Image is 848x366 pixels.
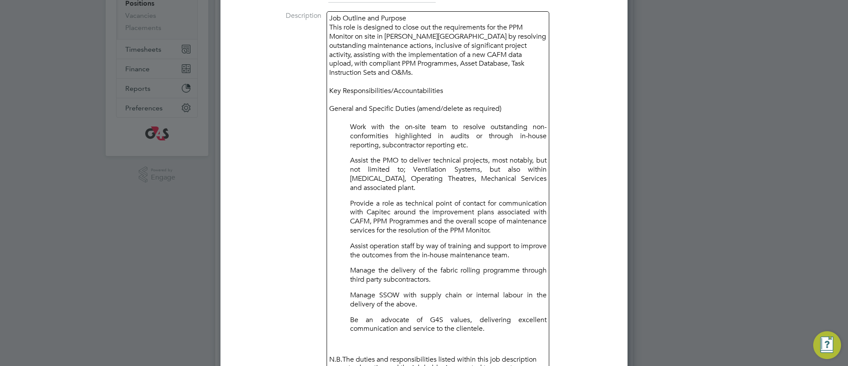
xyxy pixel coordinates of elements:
p: Provide a role as technical point of contact for communication with Capitec around the improvemen... [350,199,547,235]
button: Engage Resource Center [813,331,841,359]
p: Assist the PMO to deliver technical projects, most notably, but not limited to; Ventilation Syste... [350,156,547,192]
label: Description [234,11,321,20]
p: Work with the on-site team to resolve outstanding non-conformities highlighted in audits or throu... [350,123,547,150]
p: Manage SSOW with supply chain or internal labour in the delivery of the above. [350,291,547,309]
p: Manage the delivery of the fabric rolling programme through third party subcontractors. [350,266,547,284]
p: Be an advocate of G4S values, delivering excellent communication and service to the clientele. [350,316,547,334]
p: Assist operation staff by way of training and support to improve the outcomes from the in-house m... [350,242,547,260]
